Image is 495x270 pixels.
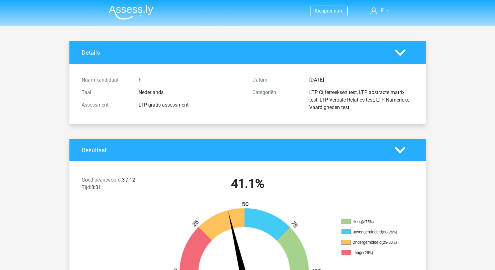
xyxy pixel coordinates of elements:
li: Bovengemiddeld [341,229,404,235]
span: premium [324,8,344,14]
li: Hoog [341,219,404,225]
h4: Details [82,49,385,56]
span: Kies [315,8,324,14]
div: (50-75%) [382,230,397,234]
div: Naam kandidaat [77,76,134,84]
span: Tijd: [82,184,91,190]
div: Categoriën [248,89,305,111]
div: LTP gratis assessment [134,101,248,109]
div: Datum [248,76,305,84]
a: Kiespremium [311,7,347,15]
h4: Resultaat [82,147,385,154]
div: LTP Cijferreeksen test, LTP abstracte matrix test, LTP Verbale Relaties test, LTP Numerieke Vaard... [305,89,418,111]
div: (25-50%) [381,240,397,245]
div: (<25%) [361,250,373,255]
span: F [381,7,384,13]
img: Assessly [109,5,153,20]
div: Taal [77,89,134,96]
li: Ondergemiddeld [341,240,404,245]
div: Nederlands [134,89,248,96]
div: F [134,76,248,84]
div: [DATE] [305,76,418,84]
div: (>75%) [362,219,374,224]
li: Laag [341,250,404,256]
a: F [368,7,391,14]
div: Assessment [77,101,134,109]
span: Goed beantwoord: [82,177,122,183]
div: 3 / 12 8:01 [77,176,162,194]
h2: 41.1% [167,176,328,191]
